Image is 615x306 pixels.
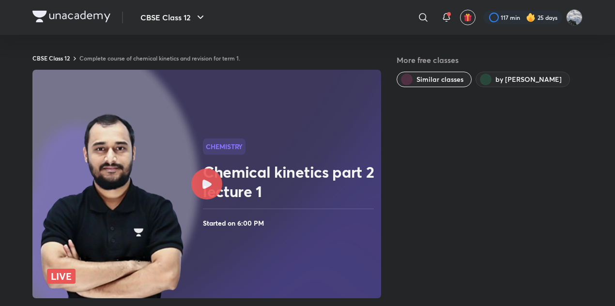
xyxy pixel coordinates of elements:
span: by Akash Rahangdale [495,75,562,84]
img: streak [526,13,536,22]
button: by Akash Rahangdale [476,72,570,87]
a: Complete course of chemical kinetics and revision for term 1. [79,54,240,62]
span: Similar classes [416,75,463,84]
img: avatar [463,13,472,22]
h2: Chemical kinetics part 2 lecture 1 [203,162,377,201]
a: Company Logo [32,11,110,25]
button: Similar classes [397,72,472,87]
h5: More free classes [397,54,583,66]
a: CBSE Class 12 [32,54,70,62]
img: Company Logo [32,11,110,22]
button: CBSE Class 12 [135,8,212,27]
button: avatar [460,10,476,25]
img: Arihant [566,9,583,26]
h4: Started on 6:00 PM [203,217,377,229]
